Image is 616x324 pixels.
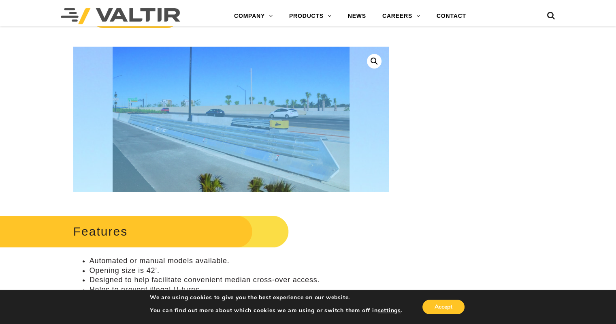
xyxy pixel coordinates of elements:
[90,256,389,266] li: Automated or manual models available.
[374,8,428,24] a: CAREERS
[226,8,281,24] a: COMPANY
[340,8,374,24] a: NEWS
[281,8,340,24] a: PRODUCTS
[428,8,474,24] a: CONTACT
[90,285,389,294] li: Helps to prevent illegal U-turns.
[150,294,403,301] p: We are using cookies to give you the best experience on our website.
[90,275,389,285] li: Designed to help facilitate convenient median cross-over access.
[377,307,401,314] button: settings
[90,266,389,275] li: Opening size is 42’.
[150,307,403,314] p: You can find out more about which cookies we are using or switch them off in .
[61,8,180,24] img: Valtir
[422,300,465,314] button: Accept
